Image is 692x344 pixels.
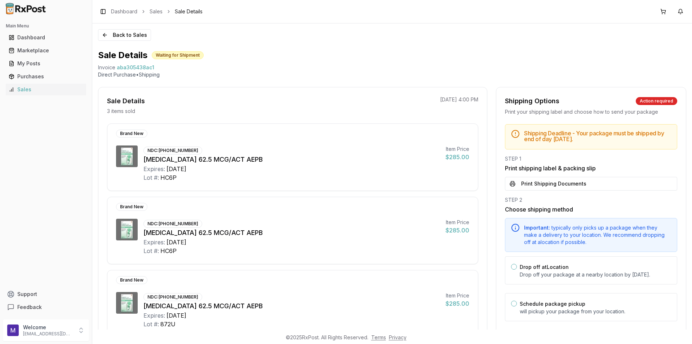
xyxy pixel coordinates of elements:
[98,49,147,61] h1: Sale Details
[111,8,137,15] a: Dashboard
[505,108,677,116] div: Print your shipping label and choose how to send your package
[116,145,138,167] img: Incruse Ellipta 62.5 MCG/ACT AEPB
[107,96,145,106] div: Sale Details
[3,32,89,43] button: Dashboard
[371,334,386,340] a: Terms
[143,228,440,238] div: [MEDICAL_DATA] 62.5 MCG/ACT AEPB
[636,97,677,105] div: Action required
[440,96,478,103] p: [DATE] 4:00 PM
[3,45,89,56] button: Marketplace
[445,153,469,161] div: $285.00
[6,57,86,70] a: My Posts
[143,320,159,328] div: Lot #:
[9,47,83,54] div: Marketplace
[445,299,469,308] div: $285.00
[143,293,202,301] div: NDC: [PHONE_NUMBER]
[9,86,83,93] div: Sales
[143,165,165,173] div: Expires:
[7,325,19,336] img: User avatar
[520,271,671,278] p: Drop off your package at a nearby location by [DATE] .
[167,165,186,173] div: [DATE]
[6,31,86,44] a: Dashboard
[116,203,147,211] div: Brand New
[98,71,686,78] p: Direct Purchase • Shipping
[143,147,202,154] div: NDC: [PHONE_NUMBER]
[116,276,147,284] div: Brand New
[9,73,83,80] div: Purchases
[445,292,469,299] div: Item Price
[143,154,440,165] div: [MEDICAL_DATA] 62.5 MCG/ACT AEPB
[389,334,407,340] a: Privacy
[175,8,203,15] span: Sale Details
[6,83,86,96] a: Sales
[3,71,89,82] button: Purchases
[520,308,671,315] p: will pickup your package from your location.
[143,173,159,182] div: Lot #:
[150,8,163,15] a: Sales
[505,155,677,162] div: STEP 1
[117,64,154,71] span: aba305438ac1
[6,70,86,83] a: Purchases
[445,226,469,235] div: $285.00
[445,145,469,153] div: Item Price
[505,205,677,214] h3: Choose shipping method
[111,8,203,15] nav: breadcrumb
[3,84,89,95] button: Sales
[167,238,186,247] div: [DATE]
[107,108,135,115] p: 3 items sold
[524,130,671,142] h5: Shipping Deadline - Your package must be shipped by end of day [DATE] .
[505,164,677,173] h3: Print shipping label & packing slip
[3,3,49,14] img: RxPost Logo
[143,220,202,228] div: NDC: [PHONE_NUMBER]
[143,238,165,247] div: Expires:
[143,301,440,311] div: [MEDICAL_DATA] 62.5 MCG/ACT AEPB
[520,264,569,270] label: Drop off at Location
[23,331,73,337] p: [EMAIL_ADDRESS][DOMAIN_NAME]
[524,224,671,246] div: typically only picks up a package when they make a delivery to your location. We recommend droppi...
[524,225,550,231] span: Important:
[143,311,165,320] div: Expires:
[6,23,86,29] h2: Main Menu
[505,177,677,191] button: Print Shipping Documents
[23,324,73,331] p: Welcome
[520,301,585,307] label: Schedule package pickup
[17,304,42,311] span: Feedback
[98,29,151,41] button: Back to Sales
[6,44,86,57] a: Marketplace
[160,173,177,182] div: HC6P
[116,130,147,138] div: Brand New
[152,51,204,59] div: Waiting for Shipment
[9,60,83,67] div: My Posts
[143,247,159,255] div: Lot #:
[167,311,186,320] div: [DATE]
[505,196,677,204] div: STEP 2
[445,219,469,226] div: Item Price
[116,292,138,314] img: Incruse Ellipta 62.5 MCG/ACT AEPB
[116,219,138,240] img: Incruse Ellipta 62.5 MCG/ACT AEPB
[3,58,89,69] button: My Posts
[3,288,89,301] button: Support
[160,247,177,255] div: HC6P
[9,34,83,41] div: Dashboard
[160,320,176,328] div: 872U
[505,96,559,106] div: Shipping Options
[98,64,115,71] div: Invoice
[3,301,89,314] button: Feedback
